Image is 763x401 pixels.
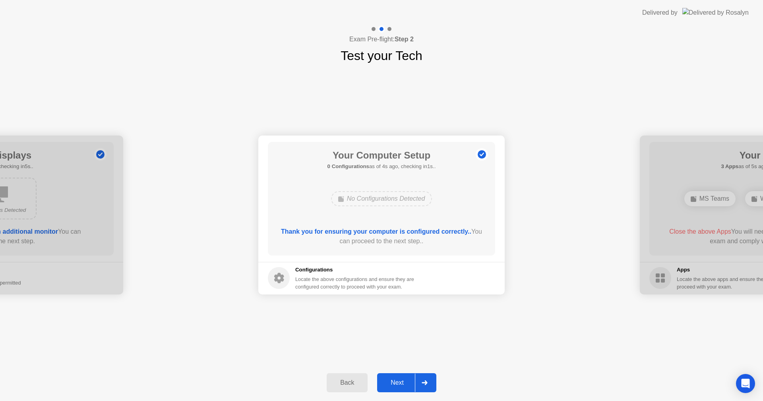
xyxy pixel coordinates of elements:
b: 0 Configurations [327,163,369,169]
div: Back [329,379,365,386]
b: Step 2 [395,36,414,43]
h4: Exam Pre-flight: [349,35,414,44]
div: Next [380,379,415,386]
div: Locate the above configurations and ensure they are configured correctly to proceed with your exam. [295,275,416,291]
div: No Configurations Detected [331,191,432,206]
div: Open Intercom Messenger [736,374,755,393]
h1: Test your Tech [341,46,422,65]
div: Delivered by [642,8,678,17]
div: You can proceed to the next step.. [279,227,484,246]
img: Delivered by Rosalyn [682,8,749,17]
h1: Your Computer Setup [327,148,436,163]
h5: Configurations [295,266,416,274]
h5: as of 4s ago, checking in1s.. [327,163,436,170]
b: Thank you for ensuring your computer is configured correctly.. [281,228,471,235]
button: Back [327,373,368,392]
button: Next [377,373,436,392]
